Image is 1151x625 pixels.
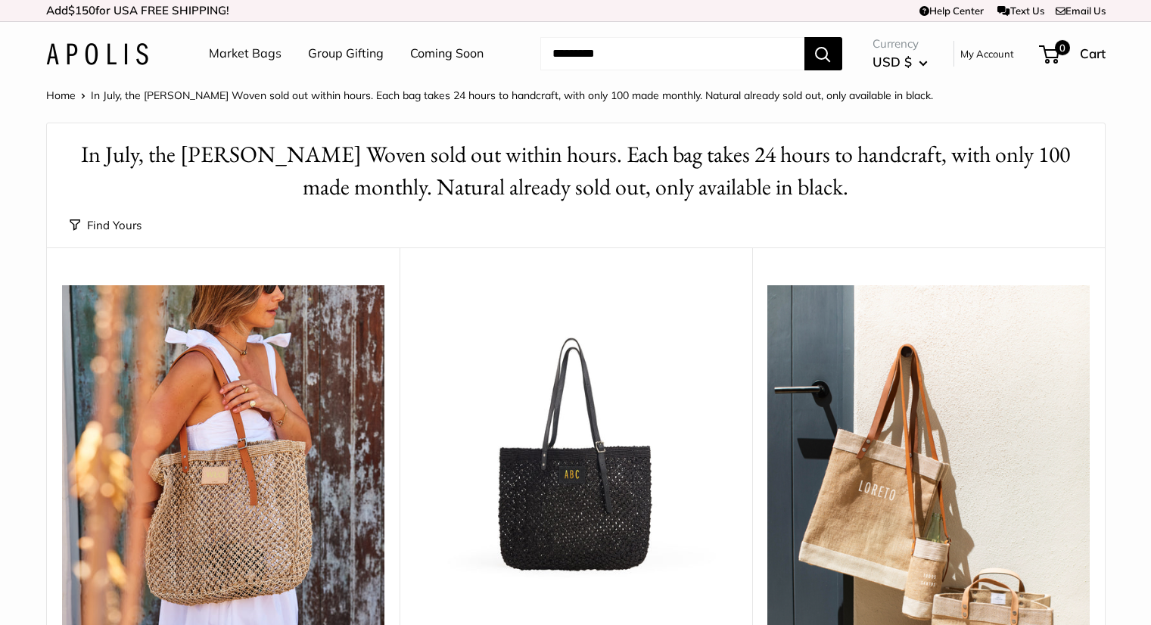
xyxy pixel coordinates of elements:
[46,86,933,105] nav: Breadcrumb
[960,45,1014,63] a: My Account
[46,89,76,102] a: Home
[308,42,384,65] a: Group Gifting
[209,42,282,65] a: Market Bags
[415,285,737,608] a: Mercado Woven in Black | Estimated Ship: Oct. 19thMercado Woven in Black | Estimated Ship: Oct. 19th
[540,37,804,70] input: Search...
[873,54,912,70] span: USD $
[804,37,842,70] button: Search
[91,89,933,102] span: In July, the [PERSON_NAME] Woven sold out within hours. Each bag takes 24 hours to handcraft, wit...
[46,43,148,65] img: Apolis
[873,50,928,74] button: USD $
[1080,45,1106,61] span: Cart
[1056,5,1106,17] a: Email Us
[70,138,1082,204] h1: In July, the [PERSON_NAME] Woven sold out within hours. Each bag takes 24 hours to handcraft, wit...
[873,33,928,54] span: Currency
[1054,40,1069,55] span: 0
[70,215,142,236] button: Find Yours
[997,5,1044,17] a: Text Us
[1041,42,1106,66] a: 0 Cart
[410,42,484,65] a: Coming Soon
[415,285,737,608] img: Mercado Woven in Black | Estimated Ship: Oct. 19th
[919,5,984,17] a: Help Center
[68,3,95,17] span: $150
